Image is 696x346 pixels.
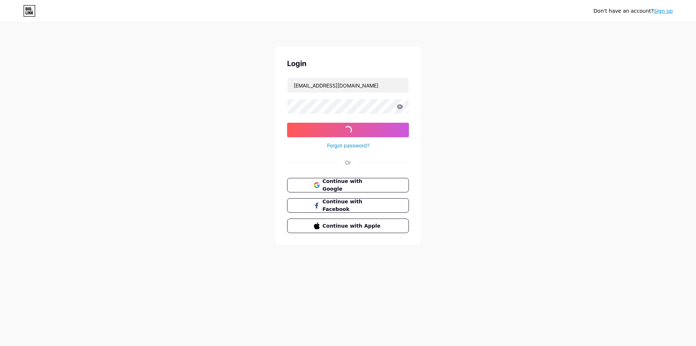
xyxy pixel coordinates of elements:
[287,198,409,213] button: Continue with Facebook
[323,222,382,230] span: Continue with Apple
[287,78,409,93] input: Username
[345,159,351,166] div: Or
[287,219,409,233] button: Continue with Apple
[327,142,369,149] a: Forgot password?
[654,8,673,14] a: Sign up
[593,7,673,15] div: Don't have an account?
[287,58,409,69] div: Login
[287,178,409,192] button: Continue with Google
[323,198,382,213] span: Continue with Facebook
[323,178,382,193] span: Continue with Google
